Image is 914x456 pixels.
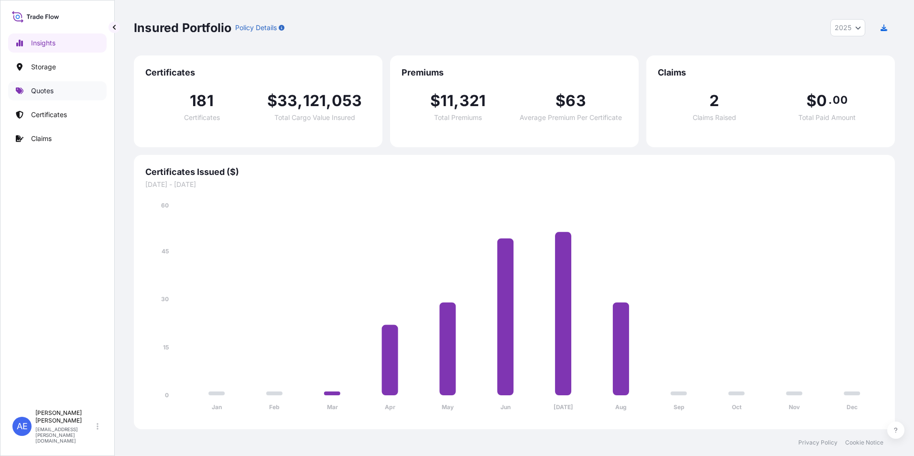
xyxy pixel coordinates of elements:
p: [EMAIL_ADDRESS][PERSON_NAME][DOMAIN_NAME] [35,426,95,444]
span: AE [17,422,28,431]
p: Policy Details [235,23,277,33]
tspan: Jan [212,403,222,411]
span: Average Premium Per Certificate [520,114,622,121]
span: 2025 [835,23,851,33]
tspan: 0 [165,391,169,399]
span: 0 [816,93,827,109]
span: , [297,93,303,109]
tspan: 30 [161,295,169,303]
a: Storage [8,57,107,76]
tspan: Sep [674,403,685,411]
a: Cookie Notice [845,439,883,446]
span: Certificates [184,114,220,121]
span: Total Cargo Value Insured [274,114,355,121]
tspan: Mar [327,403,338,411]
span: 11 [440,93,454,109]
tspan: Jun [501,403,511,411]
span: [DATE] - [DATE] [145,180,883,189]
tspan: Dec [847,403,858,411]
a: Insights [8,33,107,53]
tspan: 15 [163,344,169,351]
p: [PERSON_NAME] [PERSON_NAME] [35,409,95,424]
span: 2 [709,93,719,109]
a: Quotes [8,81,107,100]
tspan: Feb [269,403,280,411]
tspan: Aug [615,403,627,411]
span: 053 [332,93,362,109]
tspan: May [442,403,454,411]
span: . [828,96,832,104]
span: 33 [277,93,297,109]
span: Premiums [402,67,627,78]
span: Total Paid Amount [798,114,856,121]
a: Claims [8,129,107,148]
span: , [326,93,331,109]
span: 63 [566,93,586,109]
tspan: Apr [385,403,395,411]
span: Claims [658,67,883,78]
a: Privacy Policy [798,439,838,446]
span: 181 [190,93,214,109]
p: Certificates [31,110,67,119]
span: 321 [459,93,486,109]
span: 121 [303,93,326,109]
tspan: [DATE] [554,403,573,411]
span: $ [806,93,816,109]
button: Year Selector [830,19,865,36]
span: $ [267,93,277,109]
span: Claims Raised [693,114,736,121]
span: Certificates Issued ($) [145,166,883,178]
p: Claims [31,134,52,143]
p: Insights [31,38,55,48]
span: Certificates [145,67,371,78]
span: Total Premiums [434,114,482,121]
p: Quotes [31,86,54,96]
tspan: 60 [161,202,169,209]
span: 00 [833,96,847,104]
tspan: Oct [732,403,742,411]
span: $ [430,93,440,109]
p: Insured Portfolio [134,20,231,35]
span: $ [555,93,566,109]
tspan: Nov [789,403,800,411]
p: Storage [31,62,56,72]
a: Certificates [8,105,107,124]
tspan: 45 [162,248,169,255]
span: , [454,93,459,109]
